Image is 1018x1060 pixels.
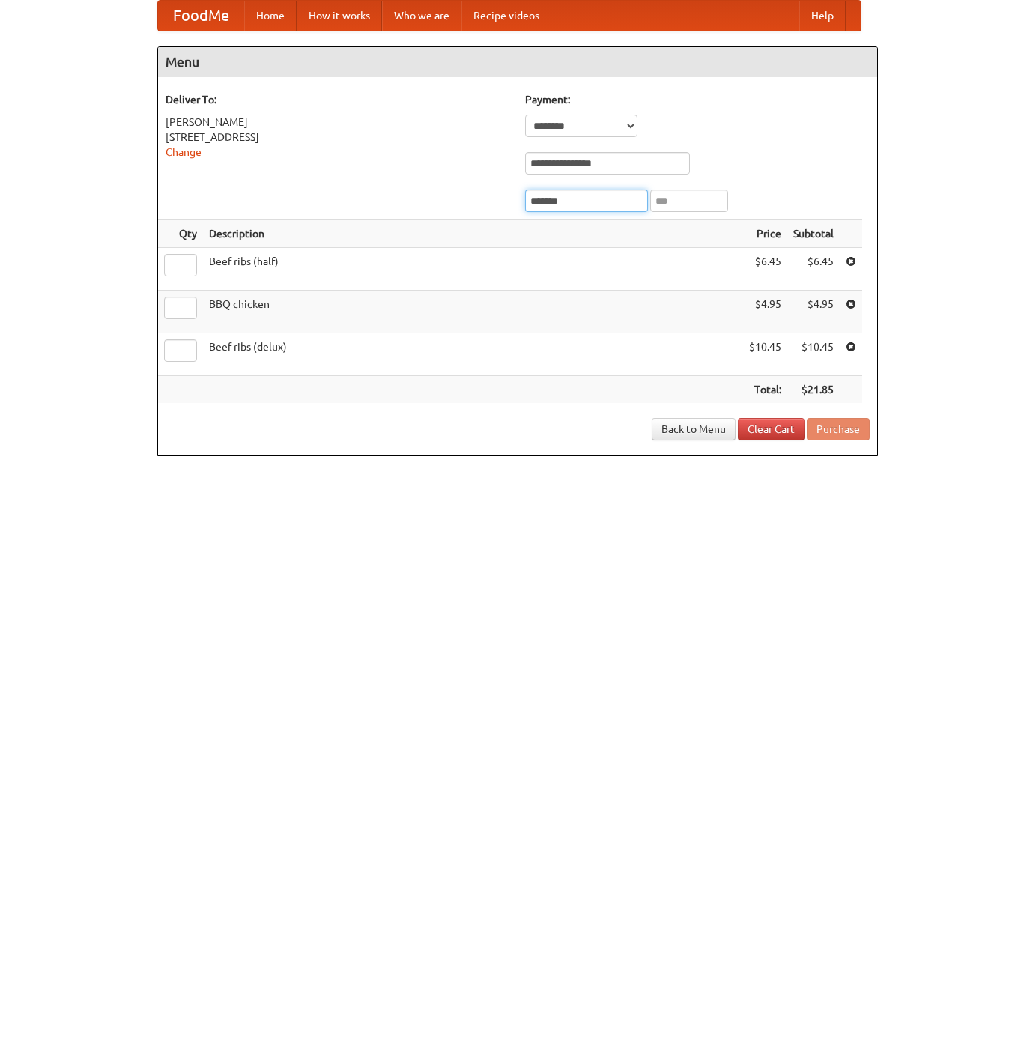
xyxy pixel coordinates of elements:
[166,130,510,145] div: [STREET_ADDRESS]
[166,115,510,130] div: [PERSON_NAME]
[652,418,736,440] a: Back to Menu
[382,1,461,31] a: Who we are
[743,291,787,333] td: $4.95
[525,92,870,107] h5: Payment:
[166,92,510,107] h5: Deliver To:
[166,146,202,158] a: Change
[158,220,203,248] th: Qty
[158,47,877,77] h4: Menu
[787,376,840,404] th: $21.85
[787,291,840,333] td: $4.95
[743,220,787,248] th: Price
[203,291,743,333] td: BBQ chicken
[787,220,840,248] th: Subtotal
[743,376,787,404] th: Total:
[738,418,805,440] a: Clear Cart
[807,418,870,440] button: Purchase
[787,248,840,291] td: $6.45
[203,220,743,248] th: Description
[203,248,743,291] td: Beef ribs (half)
[743,333,787,376] td: $10.45
[461,1,551,31] a: Recipe videos
[158,1,244,31] a: FoodMe
[203,333,743,376] td: Beef ribs (delux)
[799,1,846,31] a: Help
[787,333,840,376] td: $10.45
[244,1,297,31] a: Home
[743,248,787,291] td: $6.45
[297,1,382,31] a: How it works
